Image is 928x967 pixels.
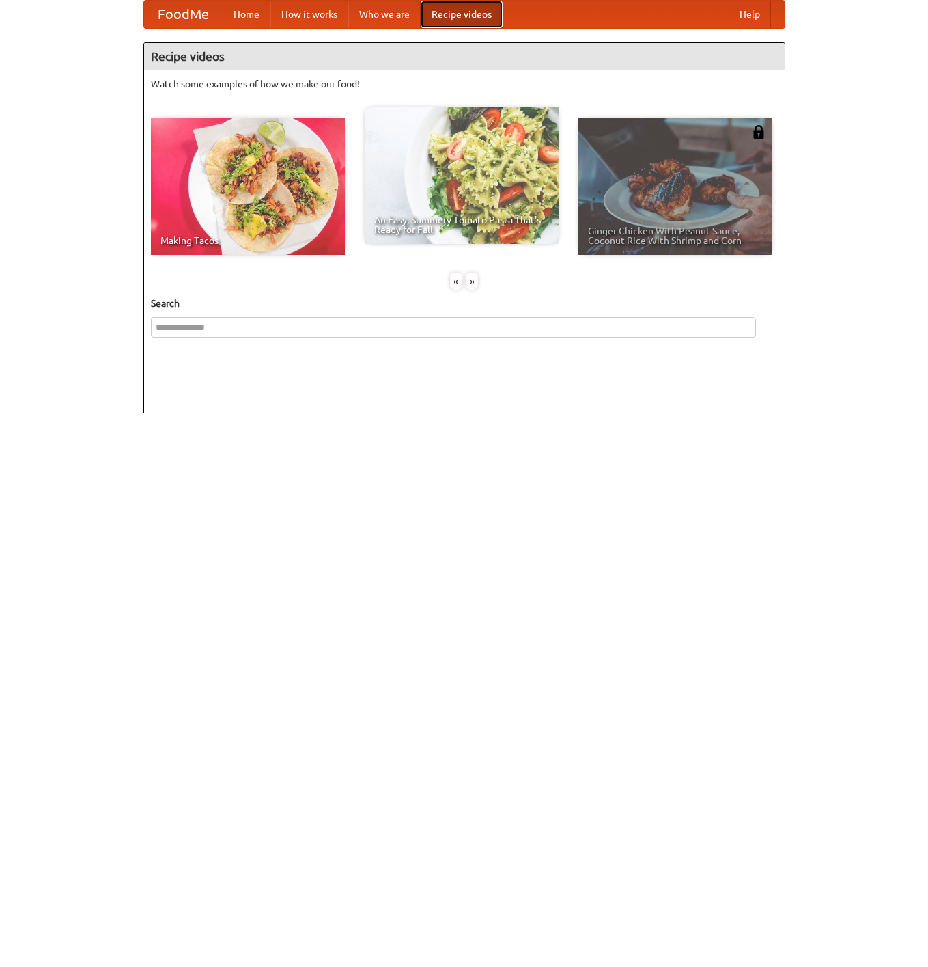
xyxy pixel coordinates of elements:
a: Making Tacos [151,118,345,255]
div: « [450,273,462,290]
p: Watch some examples of how we make our food! [151,77,778,91]
div: » [466,273,478,290]
img: 483408.png [752,125,765,139]
span: An Easy, Summery Tomato Pasta That's Ready for Fall [374,215,549,234]
a: Recipe videos [421,1,503,28]
a: Home [223,1,270,28]
h4: Recipe videos [144,43,785,70]
a: How it works [270,1,348,28]
a: FoodMe [144,1,223,28]
h5: Search [151,297,778,310]
a: Help [729,1,771,28]
a: Who we are [348,1,421,28]
a: An Easy, Summery Tomato Pasta That's Ready for Fall [365,107,559,244]
span: Making Tacos [160,236,335,245]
